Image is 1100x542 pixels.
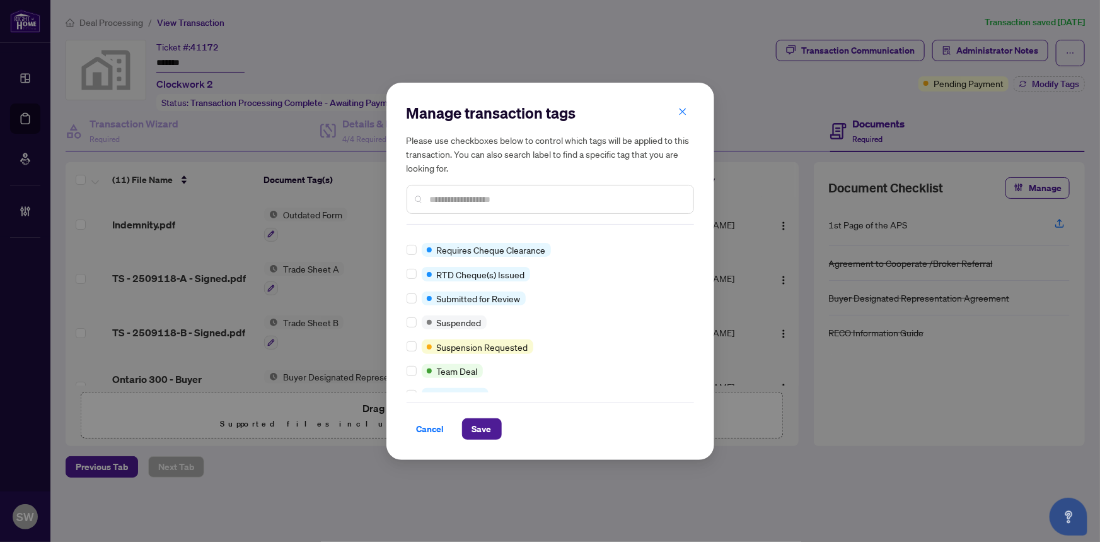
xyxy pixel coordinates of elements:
[407,103,694,123] h2: Manage transaction tags
[437,364,478,378] span: Team Deal
[437,268,525,281] span: RTD Cheque(s) Issued
[472,419,492,439] span: Save
[462,418,502,440] button: Save
[437,340,528,354] span: Suspension Requested
[437,388,483,402] span: With Payroll
[407,418,454,440] button: Cancel
[437,292,521,305] span: Submitted for Review
[437,243,546,257] span: Requires Cheque Clearance
[417,419,444,439] span: Cancel
[437,315,482,329] span: Suspended
[1050,498,1087,536] button: Open asap
[407,133,694,175] h5: Please use checkboxes below to control which tags will be applied to this transaction. You can al...
[678,107,687,116] span: close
